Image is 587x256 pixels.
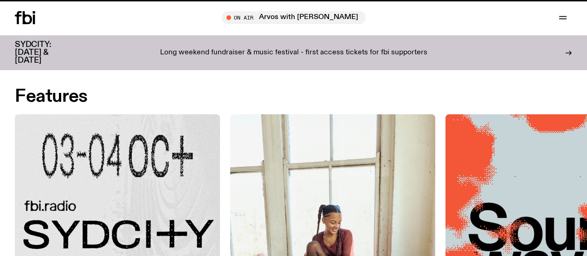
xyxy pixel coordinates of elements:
[15,41,74,65] h3: SYDCITY: [DATE] & [DATE]
[160,49,427,57] p: Long weekend fundraiser & music festival - first access tickets for fbi supporters
[15,88,88,105] h2: Features
[222,11,366,24] button: On AirArvos with [PERSON_NAME]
